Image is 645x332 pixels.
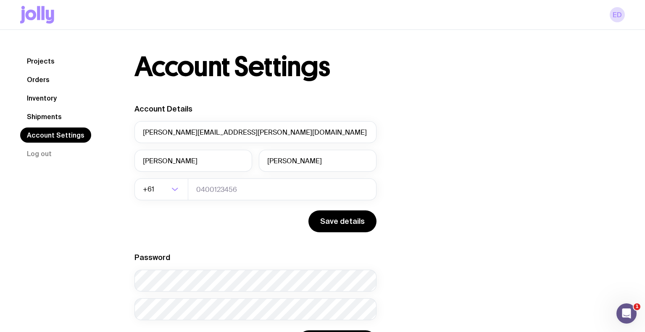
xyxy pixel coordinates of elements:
[20,109,68,124] a: Shipments
[634,303,640,310] span: 1
[259,150,376,172] input: Last Name
[143,178,156,200] span: +61
[134,104,192,113] label: Account Details
[610,7,625,22] a: ED
[20,146,58,161] button: Log out
[134,121,376,143] input: your@email.com
[156,178,169,200] input: Search for option
[134,53,330,80] h1: Account Settings
[134,178,188,200] div: Search for option
[308,210,376,232] button: Save details
[134,253,170,262] label: Password
[616,303,637,324] iframe: Intercom live chat
[20,53,61,69] a: Projects
[20,127,91,143] a: Account Settings
[20,90,63,106] a: Inventory
[188,178,376,200] input: 0400123456
[134,150,252,172] input: First Name
[20,72,56,87] a: Orders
